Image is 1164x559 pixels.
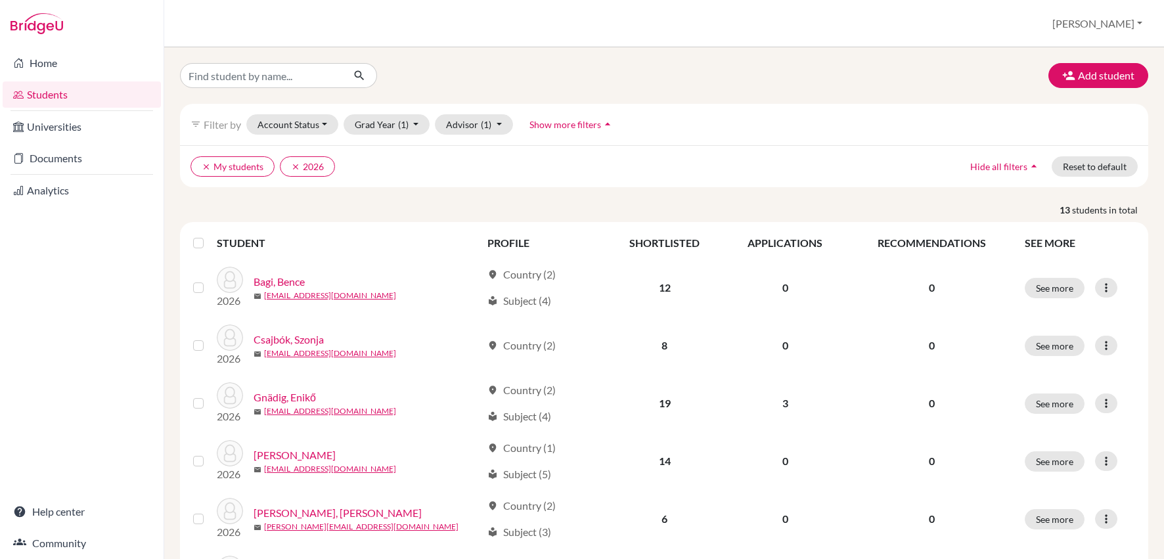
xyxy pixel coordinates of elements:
[264,347,396,359] a: [EMAIL_ADDRESS][DOMAIN_NAME]
[217,466,243,482] p: 2026
[487,340,498,351] span: location_on
[1072,203,1148,217] span: students in total
[1025,451,1085,472] button: See more
[855,395,1009,411] p: 0
[1025,509,1085,529] button: See more
[723,432,847,490] td: 0
[3,50,161,76] a: Home
[344,114,430,135] button: Grad Year(1)
[1025,278,1085,298] button: See more
[254,466,261,474] span: mail
[487,440,556,456] div: Country (1)
[487,524,551,540] div: Subject (3)
[254,524,261,531] span: mail
[1017,227,1143,259] th: SEE MORE
[529,119,601,130] span: Show more filters
[3,145,161,171] a: Documents
[264,463,396,475] a: [EMAIL_ADDRESS][DOMAIN_NAME]
[190,156,275,177] button: clearMy students
[601,118,614,131] i: arrow_drop_up
[847,227,1017,259] th: RECOMMENDATIONS
[254,505,422,521] a: [PERSON_NAME], [PERSON_NAME]
[217,524,243,540] p: 2026
[487,269,498,280] span: location_on
[855,280,1009,296] p: 0
[217,351,243,367] p: 2026
[1048,63,1148,88] button: Add student
[254,274,305,290] a: Bagi, Bence
[723,317,847,374] td: 0
[1025,336,1085,356] button: See more
[855,511,1009,527] p: 0
[606,317,723,374] td: 8
[254,408,261,416] span: mail
[264,521,459,533] a: [PERSON_NAME][EMAIL_ADDRESS][DOMAIN_NAME]
[518,114,625,135] button: Show more filtersarrow_drop_up
[217,409,243,424] p: 2026
[487,469,498,480] span: local_library
[398,119,409,130] span: (1)
[217,293,243,309] p: 2026
[487,527,498,537] span: local_library
[264,290,396,302] a: [EMAIL_ADDRESS][DOMAIN_NAME]
[487,443,498,453] span: location_on
[217,227,480,259] th: STUDENT
[481,119,491,130] span: (1)
[1046,11,1148,36] button: [PERSON_NAME]
[487,296,498,306] span: local_library
[606,432,723,490] td: 14
[11,13,63,34] img: Bridge-U
[487,466,551,482] div: Subject (5)
[291,162,300,171] i: clear
[217,498,243,524] img: Marián, Hanna
[254,390,316,405] a: Gnädig, Enikő
[487,501,498,511] span: location_on
[606,259,723,317] td: 12
[264,405,396,417] a: [EMAIL_ADDRESS][DOMAIN_NAME]
[217,440,243,466] img: Háry, Laura
[217,324,243,351] img: Csajbók, Szonja
[3,530,161,556] a: Community
[435,114,513,135] button: Advisor(1)
[254,447,336,463] a: [PERSON_NAME]
[487,385,498,395] span: location_on
[1027,160,1041,173] i: arrow_drop_up
[217,382,243,409] img: Gnädig, Enikő
[606,227,723,259] th: SHORTLISTED
[190,119,201,129] i: filter_list
[970,161,1027,172] span: Hide all filters
[606,490,723,548] td: 6
[202,162,211,171] i: clear
[723,259,847,317] td: 0
[3,81,161,108] a: Students
[3,499,161,525] a: Help center
[487,267,556,282] div: Country (2)
[723,490,847,548] td: 0
[487,382,556,398] div: Country (2)
[723,227,847,259] th: APPLICATIONS
[959,156,1052,177] button: Hide all filtersarrow_drop_up
[480,227,606,259] th: PROFILE
[254,332,324,347] a: Csajbók, Szonja
[487,498,556,514] div: Country (2)
[1060,203,1072,217] strong: 13
[3,177,161,204] a: Analytics
[254,292,261,300] span: mail
[1052,156,1138,177] button: Reset to default
[254,350,261,358] span: mail
[606,374,723,432] td: 19
[246,114,338,135] button: Account Status
[487,409,551,424] div: Subject (4)
[487,338,556,353] div: Country (2)
[487,293,551,309] div: Subject (4)
[855,453,1009,469] p: 0
[180,63,343,88] input: Find student by name...
[855,338,1009,353] p: 0
[487,411,498,422] span: local_library
[723,374,847,432] td: 3
[3,114,161,140] a: Universities
[280,156,335,177] button: clear2026
[204,118,241,131] span: Filter by
[1025,393,1085,414] button: See more
[217,267,243,293] img: Bagi, Bence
